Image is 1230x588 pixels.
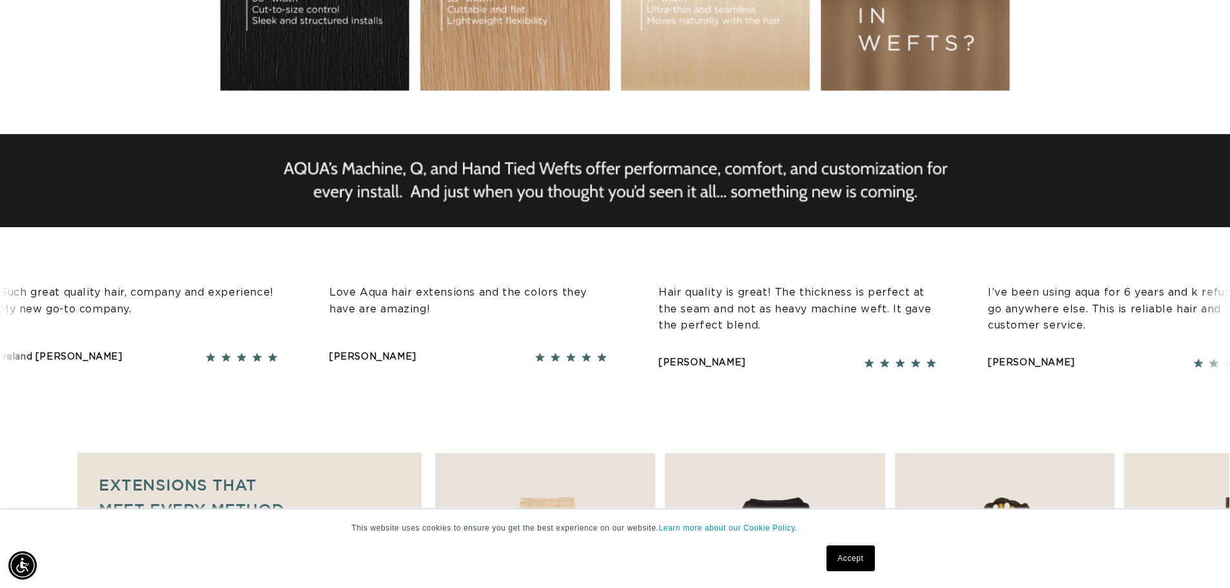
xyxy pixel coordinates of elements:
[352,522,879,534] p: This website uses cookies to ensure you get the best experience on our website.
[318,285,595,318] p: Love Aqua hair extensions and the colors they have are amazing!
[826,545,874,571] a: Accept
[8,551,37,580] div: Accessibility Menu
[647,355,734,371] div: [PERSON_NAME]
[647,285,925,334] p: Hair quality is great! The thickness is perfect at the seam and not as heavy machine weft. It gav...
[318,349,405,365] div: [PERSON_NAME]
[99,472,400,497] p: Extensions that
[976,355,1063,371] div: [PERSON_NAME]
[659,523,797,532] a: Learn more about our Cookie Policy.
[1165,526,1230,588] iframe: Chat Widget
[99,497,400,522] p: meet every method.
